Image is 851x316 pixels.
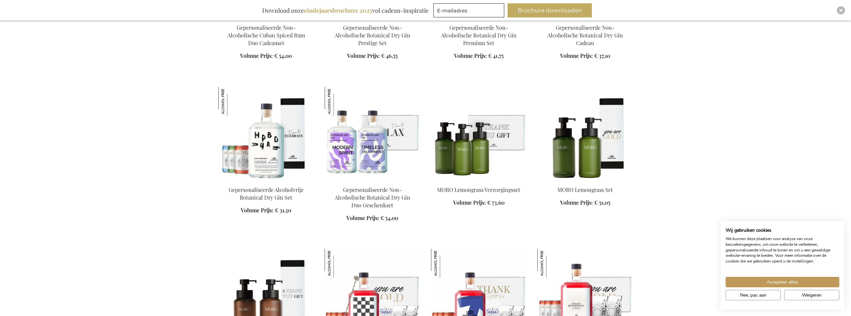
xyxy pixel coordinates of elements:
[218,178,314,184] a: Personalised Non-Alcoholic Botanical Dry Gin Set Gepersonaliseerde Alcoholvrije Botanical Dry Gin...
[547,24,623,46] a: Gepersonaliseerde Non-Alcoholische Botanical Dry Gin Cadeau
[560,199,610,207] a: Volume Prijs: € 51,05
[346,214,379,221] span: Volume Prijs:
[837,6,845,14] div: Close
[347,52,398,60] a: Volume Prijs: € 46,55
[560,52,593,59] span: Volume Prijs:
[802,292,822,299] span: Weigeren
[335,186,410,209] a: Gepersonaliseerde Non-Alcoholische Botanical Dry Gin Duo Geschenkset
[537,16,633,22] a: Personalised Non-Alcoholic Botanical Dry Gin Gift
[431,16,527,22] a: Personalised Non-Alcoholic Botanical Dry Gin Premium Set
[275,207,291,214] span: € 31,30
[304,6,372,14] b: eindejaarsbrochure 2025
[453,199,505,207] a: Volume Prijs: € 73,60
[218,16,314,22] a: Gepersonaliseerde Non-Alcoholische Cuban Spiced Rum Duo Cadeauset
[381,214,398,221] span: € 54,00
[537,249,566,278] img: Gepersonaliseerd Alcoholvrije Italian Bittersweet Cadeauset
[274,52,292,59] span: € 54,00
[347,52,380,59] span: Volume Prijs:
[767,279,798,286] span: Accepteer alles
[726,290,781,300] button: Pas cookie voorkeuren aan
[594,199,610,206] span: € 51,05
[508,3,592,17] button: Brochure downloaden
[433,3,504,17] input: E-mailadres
[488,52,504,59] span: € 41,75
[784,290,839,300] button: Alle cookies weigeren
[537,178,633,184] a: MORO Lemongrass Set
[381,52,398,59] span: € 46,55
[431,87,527,181] img: MORO Lemongrass Care Set
[346,214,398,222] a: Volume Prijs: € 54,00
[560,199,593,206] span: Volume Prijs:
[437,186,520,193] a: MORO Lemongrass Verzorgingsset
[325,249,353,278] img: Gepersonaliseerde Alcoholvrije Italian Bittersweet Prestige Set
[726,227,839,233] h2: Wij gebruiken cookies
[218,87,247,116] img: Gepersonaliseerde Alcoholvrije Botanical Dry Gin Set
[259,3,432,17] div: Download onze vol cadeau-inspiratie
[431,178,527,184] a: MORO Lemongrass Care Set
[325,16,420,22] a: Personalised Non-Alcoholic Botanical Dry Gin Prestige Set
[560,52,610,60] a: Volume Prijs: € 37,10
[325,87,420,181] img: Personalised Non-Alcoholic Botanical Dry Gin Duo Gift Set
[726,236,839,264] p: We kunnen deze plaatsen voor analyse van onze bezoekersgegevens, om onze website te verbeteren, g...
[241,207,291,214] a: Volume Prijs: € 31,30
[726,277,839,287] button: Accepteer alle cookies
[740,292,766,299] span: Nee, pas aan
[218,87,314,181] img: Personalised Non-Alcoholic Botanical Dry Gin Set
[557,186,613,193] a: MORO Lemongrass Set
[335,24,410,46] a: Gepersonaliseerde Non-Alcoholische Botanical Dry Gin Prestige Set
[454,52,487,59] span: Volume Prijs:
[229,186,304,201] a: Gepersonaliseerde Alcoholvrije Botanical Dry Gin Set
[240,52,292,60] a: Volume Prijs: € 54,00
[433,3,506,19] form: marketing offers and promotions
[594,52,610,59] span: € 37,10
[441,24,517,46] a: Gepersonaliseerde Non-Alcoholische Botanical Dry Gin Premium Set
[487,199,505,206] span: € 73,60
[227,24,305,46] a: Gepersonaliseerde Non-Alcoholische Cuban Spiced Rum Duo Cadeauset
[839,8,843,12] img: Close
[454,52,504,60] a: Volume Prijs: € 41,75
[537,87,633,181] img: MORO Lemongrass Set
[325,178,420,184] a: Personalised Non-Alcoholic Botanical Dry Gin Duo Gift Set Gepersonaliseerde Non-Alcoholische Bota...
[240,52,273,59] span: Volume Prijs:
[431,249,460,278] img: Gepersonaliseerde Alcoholvrije Italian Bittersweet Premium Set
[453,199,486,206] span: Volume Prijs:
[241,207,274,214] span: Volume Prijs:
[325,87,353,116] img: Gepersonaliseerde Non-Alcoholische Botanical Dry Gin Duo Geschenkset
